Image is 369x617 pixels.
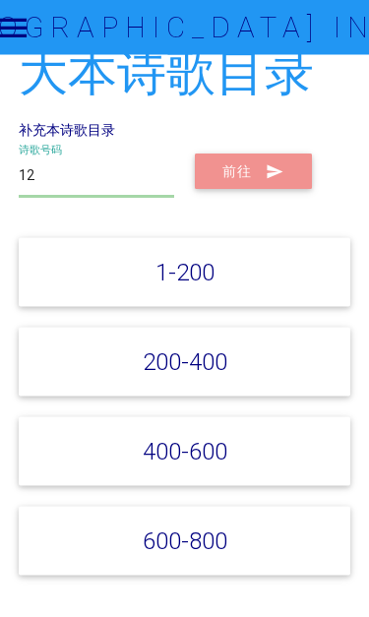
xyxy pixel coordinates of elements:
[195,154,312,190] button: 前往
[143,347,227,376] a: 200-400
[143,437,227,465] a: 400-600
[19,121,115,139] a: 补充本诗歌目录
[19,142,62,158] label: 诗歌号码
[19,46,351,100] h2: 大本诗歌目录
[143,526,227,555] a: 600-800
[285,528,354,602] iframe: Chat
[155,258,215,286] a: 1-200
